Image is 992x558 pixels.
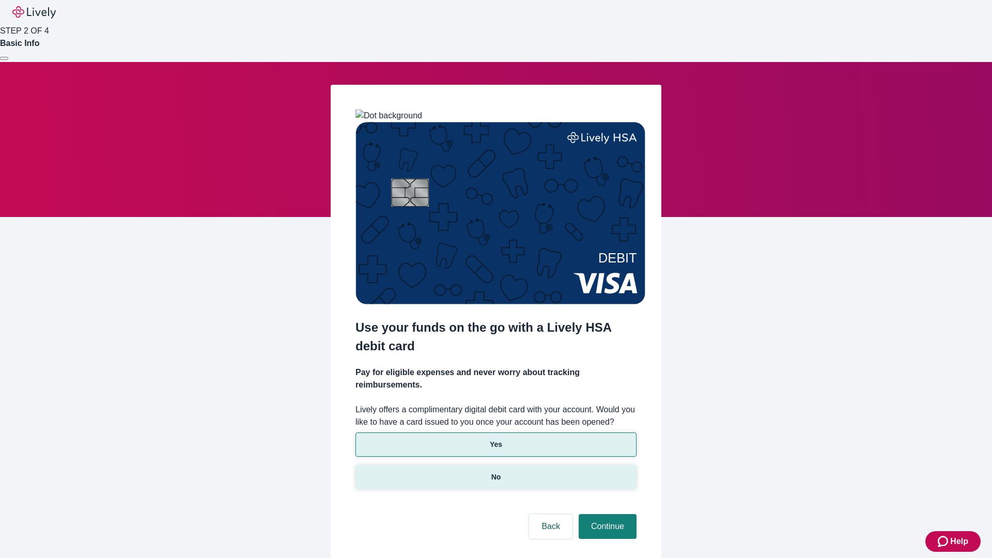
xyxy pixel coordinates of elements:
[355,465,637,489] button: No
[355,318,637,355] h2: Use your funds on the go with a Lively HSA debit card
[355,366,637,391] h4: Pay for eligible expenses and never worry about tracking reimbursements.
[490,439,502,450] p: Yes
[938,535,950,548] svg: Zendesk support icon
[925,531,981,552] button: Zendesk support iconHelp
[529,514,572,539] button: Back
[355,110,422,122] img: Dot background
[491,472,501,483] p: No
[355,432,637,457] button: Yes
[579,514,637,539] button: Continue
[12,6,56,19] img: Lively
[950,535,968,548] span: Help
[355,122,645,304] img: Debit card
[355,404,637,428] label: Lively offers a complimentary digital debit card with your account. Would you like to have a card...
